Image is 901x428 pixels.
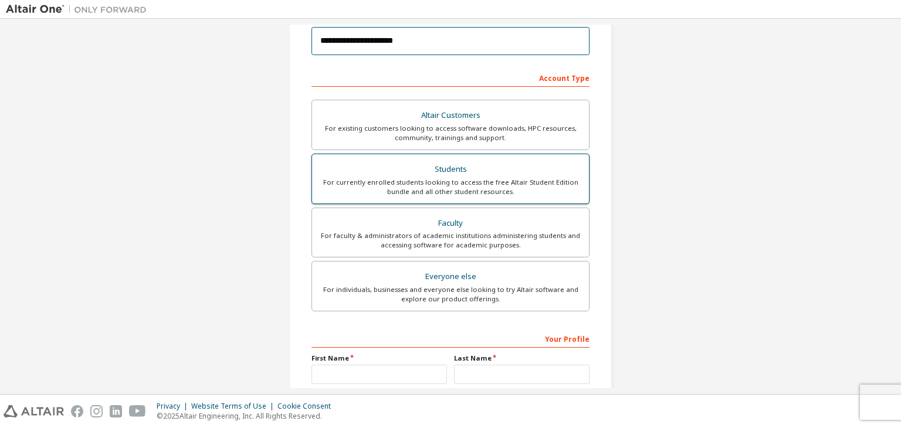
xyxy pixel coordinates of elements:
div: Your Profile [311,329,590,348]
label: Last Name [454,354,590,363]
div: Cookie Consent [277,402,338,411]
div: Students [319,161,582,178]
div: For faculty & administrators of academic institutions administering students and accessing softwa... [319,231,582,250]
img: instagram.svg [90,405,103,417]
div: Privacy [157,402,191,411]
div: For currently enrolled students looking to access the free Altair Student Edition bundle and all ... [319,178,582,196]
div: Everyone else [319,269,582,285]
p: © 2025 Altair Engineering, Inc. All Rights Reserved. [157,411,338,421]
label: First Name [311,354,447,363]
div: Website Terms of Use [191,402,277,411]
div: Faculty [319,215,582,232]
img: altair_logo.svg [4,405,64,417]
div: Account Type [311,68,590,87]
div: Altair Customers [319,107,582,124]
img: linkedin.svg [110,405,122,417]
div: For individuals, businesses and everyone else looking to try Altair software and explore our prod... [319,285,582,304]
img: facebook.svg [71,405,83,417]
img: youtube.svg [129,405,146,417]
img: Altair One [6,4,153,15]
div: For existing customers looking to access software downloads, HPC resources, community, trainings ... [319,124,582,142]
